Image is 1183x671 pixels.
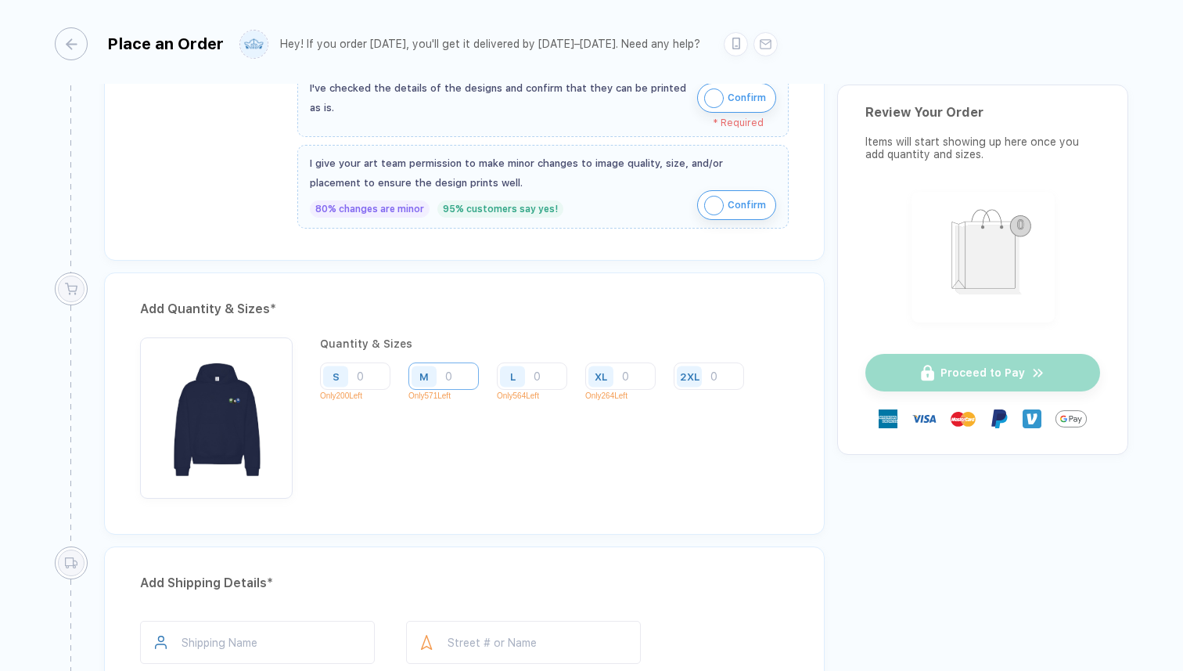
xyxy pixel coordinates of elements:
[704,196,724,215] img: icon
[697,83,776,113] button: iconConfirm
[333,370,340,382] div: S
[437,200,563,218] div: 95% customers say yes!
[320,391,402,400] p: Only 200 Left
[585,391,667,400] p: Only 264 Left
[148,345,285,482] img: 0c848ad8-019b-4828-bd1d-656c62e5a286_nt_front_1757958053286.jpg
[865,105,1100,120] div: Review Your Order
[408,391,491,400] p: Only 571 Left
[140,297,789,322] div: Add Quantity & Sizes
[951,406,976,431] img: master-card
[310,117,764,128] div: * Required
[919,199,1048,312] img: shopping_bag.png
[865,135,1100,161] div: Items will start showing up here once you add quantity and sizes.
[1055,403,1087,435] img: GPay
[879,409,897,428] img: express
[419,370,429,382] div: M
[497,391,579,400] p: Only 564 Left
[310,78,689,117] div: I've checked the details of the designs and confirm that they can be printed as is.
[310,153,776,193] div: I give your art team permission to make minor changes to image quality, size, and/or placement to...
[280,38,700,51] div: Hey! If you order [DATE], you'll get it delivered by [DATE]–[DATE]. Need any help?
[240,31,268,58] img: user profile
[912,406,937,431] img: visa
[510,370,516,382] div: L
[1023,409,1041,428] img: Venmo
[595,370,607,382] div: XL
[320,337,756,350] div: Quantity & Sizes
[990,409,1009,428] img: Paypal
[728,193,766,218] span: Confirm
[310,200,430,218] div: 80% changes are minor
[140,571,789,596] div: Add Shipping Details
[728,85,766,110] span: Confirm
[697,190,776,220] button: iconConfirm
[680,370,699,382] div: 2XL
[107,34,224,53] div: Place an Order
[704,88,724,108] img: icon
